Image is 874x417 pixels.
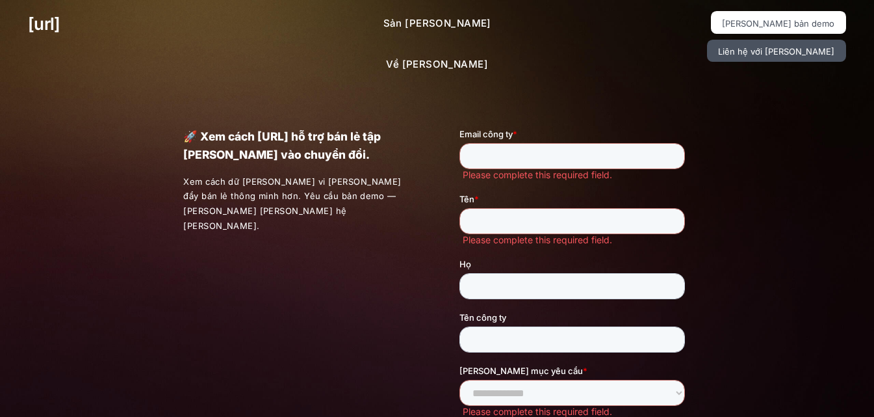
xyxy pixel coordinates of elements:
[183,176,401,231] font: Xem cách dữ [PERSON_NAME] vi [PERSON_NAME] đẩy bán lẻ thông minh hơn. Yêu cầu bản demo — [PERSON_...
[376,52,498,77] a: Về [PERSON_NAME]
[373,11,502,36] a: Sản [PERSON_NAME]
[28,14,60,34] font: [URL]
[711,11,846,34] a: [PERSON_NAME] bản demo
[183,129,381,161] font: 🚀 Xem cách [URL] hỗ trợ bán lẻ tập [PERSON_NAME] vào chuyển đổi.
[386,58,488,70] font: Về [PERSON_NAME]
[28,11,60,36] a: [URL]
[718,46,834,57] font: Liên hệ với [PERSON_NAME]
[383,17,491,29] font: Sản [PERSON_NAME]
[722,18,834,29] font: [PERSON_NAME] bản demo
[707,40,846,62] a: Liên hệ với [PERSON_NAME]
